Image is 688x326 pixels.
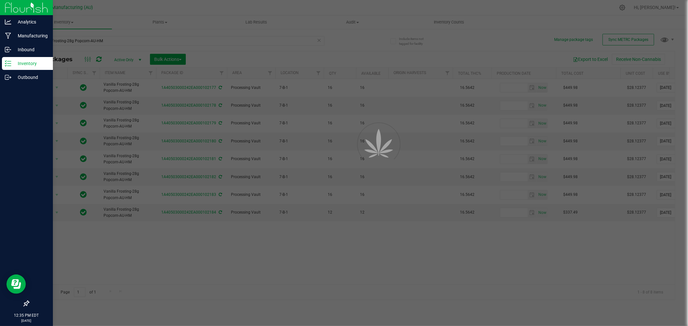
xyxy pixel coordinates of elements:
inline-svg: Analytics [5,19,11,25]
inline-svg: Manufacturing [5,33,11,39]
inline-svg: Inventory [5,60,11,67]
inline-svg: Outbound [5,74,11,81]
p: Outbound [11,73,50,81]
p: [DATE] [3,318,50,323]
p: Manufacturing [11,32,50,40]
p: 12:35 PM EDT [3,312,50,318]
inline-svg: Inbound [5,46,11,53]
p: Analytics [11,18,50,26]
p: Inventory [11,60,50,67]
iframe: Resource center [6,274,26,294]
p: Inbound [11,46,50,53]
